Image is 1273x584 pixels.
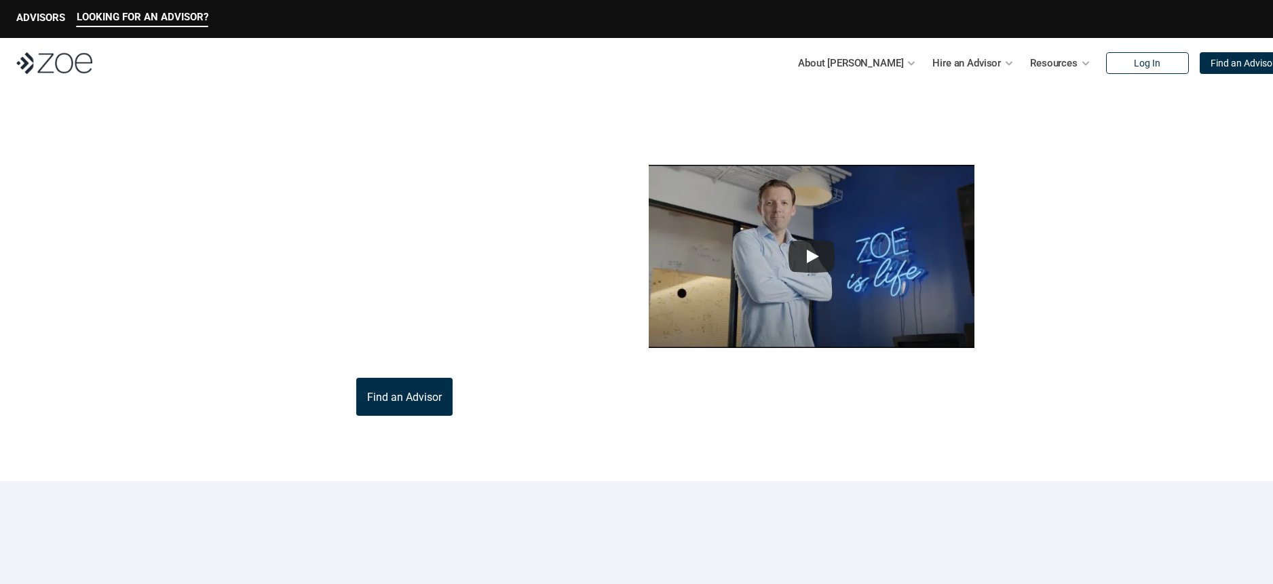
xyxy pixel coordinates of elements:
button: Play [788,240,835,273]
p: ADVISORS [16,12,65,24]
p: About [PERSON_NAME] [798,53,903,73]
p: Log In [1134,58,1160,69]
a: Log In [1106,52,1189,74]
img: sddefault.webp [649,165,974,348]
p: Hire an Advisor [932,53,1001,73]
p: What is [PERSON_NAME]? [229,121,552,199]
p: [PERSON_NAME] is the modern wealth platform that allows you to find, hire, and work with vetted i... [229,215,579,280]
p: LOOKING FOR AN ADVISOR? [77,11,208,23]
p: Find an Advisor [367,391,442,404]
p: Through [PERSON_NAME]’s platform, you can connect with trusted financial advisors across [GEOGRAP... [229,296,579,362]
p: Resources [1030,53,1078,73]
a: Find an Advisor [356,378,453,416]
p: This video is not investment advice and should not be relied on for such advice or as a substitut... [579,356,1044,372]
